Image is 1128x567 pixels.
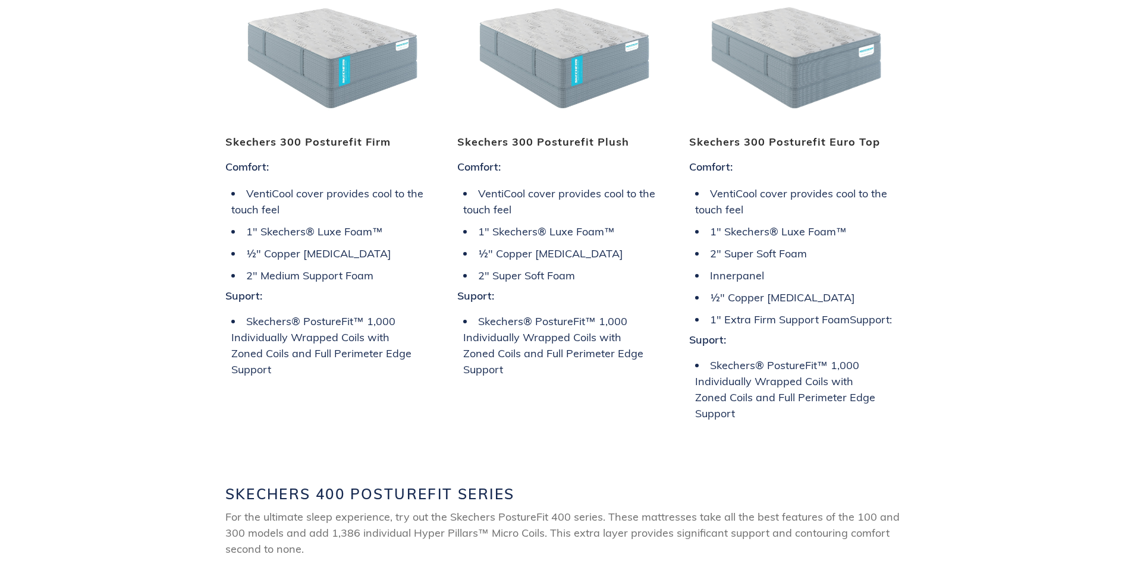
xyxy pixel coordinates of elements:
li: ½" Copper [MEDICAL_DATA] [231,245,433,262]
li: Skechers® PostureFit™ 1,000 Individually Wrapped Coils with Zoned Coils and Full Perimeter Edge S... [695,357,897,421]
li: VentiCool cover provides cool to the touch feel [463,185,665,218]
h3: Suport: [457,289,671,303]
li: 1" Skechers® Luxe Foam™ [695,223,897,240]
h3: Suport: [689,333,903,346]
li: VentiCool cover provides cool to the touch feel [695,185,897,218]
h2: Skechers 400 Posturefit Series [225,486,903,503]
li: 2" Medium Support Foam [231,267,433,283]
h3: Comfort: [457,155,671,177]
h3: Suport: [225,289,439,303]
li: 2" Super Soft Foam [463,267,665,283]
h3: Comfort: [689,155,903,177]
h3: Comfort: [225,155,439,177]
li: 1" Skechers® Luxe Foam™ [463,223,665,240]
span: For the ultimate sleep experience, try out the Skechers PostureFit 400 series. These mattresses t... [225,510,900,556]
li: Skechers® PostureFit™ 1,000 Individually Wrapped Coils with Zoned Coils and Full Perimeter Edge S... [463,313,665,377]
span: Skechers 300 Posturefit Firm [225,135,391,149]
li: ½" Copper [MEDICAL_DATA] [463,245,665,262]
span: Skechers 300 Posturefit Euro Top [689,135,880,149]
li: Innerpanel [695,267,897,283]
li: ½" Copper [MEDICAL_DATA] [695,289,897,305]
li: 1" Skechers® Luxe Foam™ [231,223,433,240]
li: 1" Extra Firm Support FoamSupport: [695,311,897,327]
li: Skechers® PostureFit™ 1,000 Individually Wrapped Coils with Zoned Coils and Full Perimeter Edge S... [231,313,433,377]
li: 2" Super Soft Foam [695,245,897,262]
li: VentiCool cover provides cool to the touch feel [231,185,433,218]
span: Skechers 300 Posturefit Plush [457,135,629,149]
